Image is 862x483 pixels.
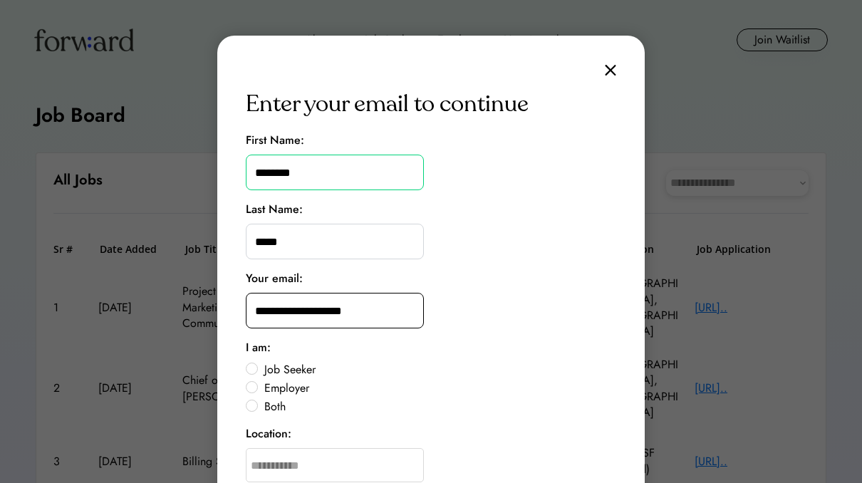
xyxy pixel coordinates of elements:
[605,64,616,76] img: close.svg
[246,339,271,356] div: I am:
[260,364,616,375] label: Job Seeker
[246,425,291,442] div: Location:
[246,132,304,149] div: First Name:
[260,401,616,412] label: Both
[246,201,303,218] div: Last Name:
[246,87,529,121] div: Enter your email to continue
[246,270,303,287] div: Your email:
[260,383,616,394] label: Employer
